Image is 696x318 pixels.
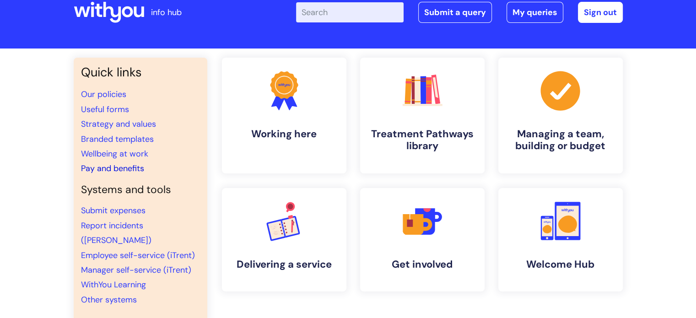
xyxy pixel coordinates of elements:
a: Other systems [81,294,137,305]
input: Search [296,2,404,22]
a: Treatment Pathways library [360,58,485,173]
div: | - [296,2,623,23]
a: Delivering a service [222,188,346,291]
p: info hub [151,5,182,20]
a: Report incidents ([PERSON_NAME]) [81,220,151,246]
a: Pay and benefits [81,163,144,174]
a: Sign out [578,2,623,23]
a: Branded templates [81,134,154,145]
h4: Working here [229,128,339,140]
a: Employee self-service (iTrent) [81,250,195,261]
a: Welcome Hub [498,188,623,291]
a: Strategy and values [81,119,156,129]
a: Manager self-service (iTrent) [81,264,191,275]
a: Get involved [360,188,485,291]
a: Managing a team, building or budget [498,58,623,173]
h4: Get involved [367,259,477,270]
a: Working here [222,58,346,173]
h4: Treatment Pathways library [367,128,477,152]
a: Submit a query [418,2,492,23]
a: Our policies [81,89,126,100]
h4: Delivering a service [229,259,339,270]
a: Wellbeing at work [81,148,148,159]
h4: Managing a team, building or budget [506,128,615,152]
a: My queries [507,2,563,23]
a: WithYou Learning [81,279,146,290]
h4: Systems and tools [81,183,200,196]
h4: Welcome Hub [506,259,615,270]
a: Submit expenses [81,205,146,216]
a: Useful forms [81,104,129,115]
h3: Quick links [81,65,200,80]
